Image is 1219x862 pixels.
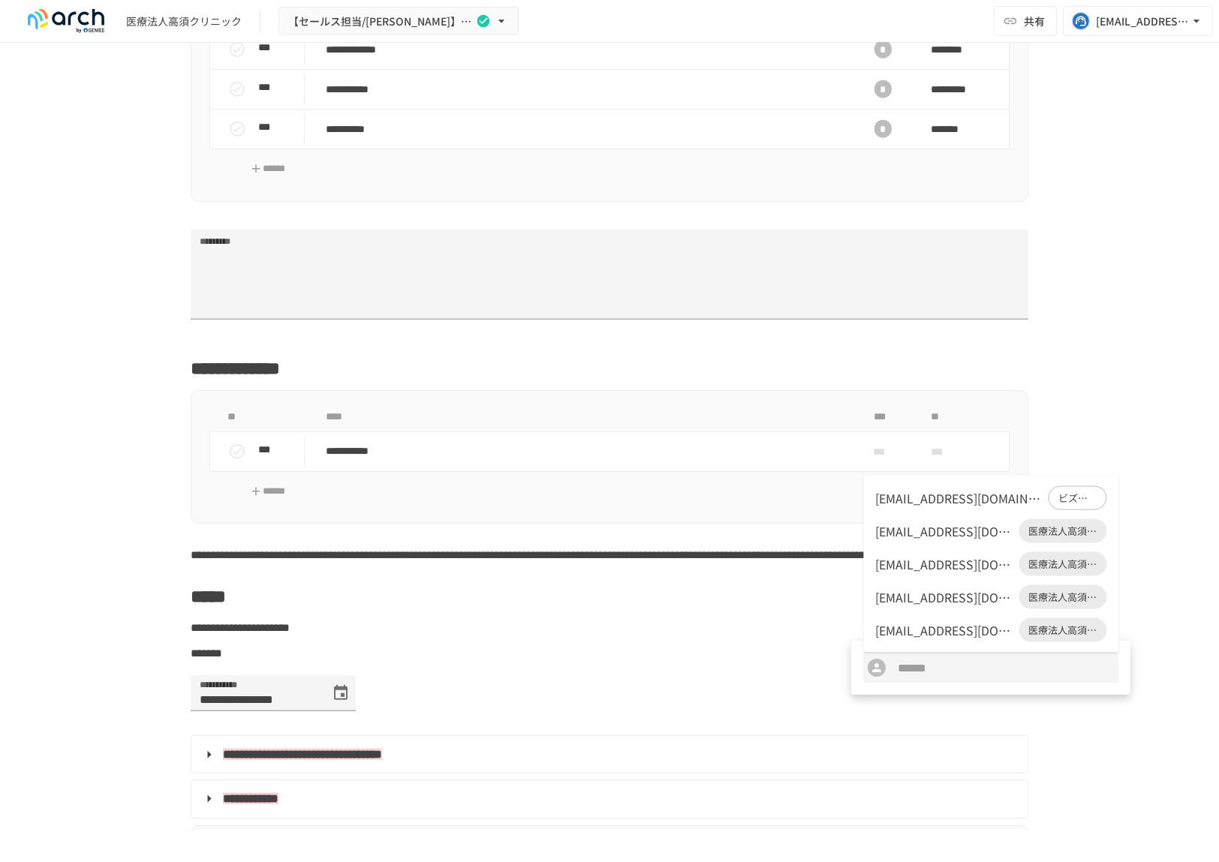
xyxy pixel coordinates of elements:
div: [EMAIL_ADDRESS][DOMAIN_NAME] [875,555,1013,573]
span: 医療法人高須クリニック [1019,590,1107,605]
span: 医療法人高須クリニック [1019,524,1107,539]
span: 医療法人高須クリニック [1019,623,1107,638]
span: 医療法人高須クリニック [1019,557,1107,572]
span: ビズリーチ [1049,491,1106,506]
div: [EMAIL_ADDRESS][DOMAIN_NAME] [875,522,1013,540]
div: [EMAIL_ADDRESS][DOMAIN_NAME] [875,489,1042,507]
div: [EMAIL_ADDRESS][DOMAIN_NAME] [875,621,1013,639]
div: [EMAIL_ADDRESS][DOMAIN_NAME] [875,588,1013,606]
